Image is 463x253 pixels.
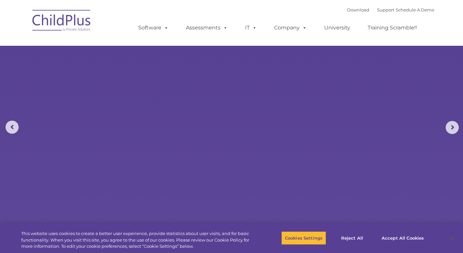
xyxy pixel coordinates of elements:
[347,7,369,12] a: Download
[268,21,313,34] a: Company
[179,21,234,34] a: Assessments
[21,230,255,250] div: This website uses cookies to create a better user experience, provide statistics about user visit...
[239,21,263,34] a: IT
[396,7,434,12] a: Schedule A Demo
[361,21,423,34] a: Training Scramble!!
[29,5,94,38] img: ChildPlus by Procare Solutions
[132,21,175,34] a: Software
[347,7,434,12] font: |
[318,21,357,34] a: University
[378,231,427,245] button: Accept All Cookies
[445,231,460,245] button: Close
[281,231,326,245] button: Cookies Settings
[332,231,372,245] button: Reject All
[377,7,394,12] a: Support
